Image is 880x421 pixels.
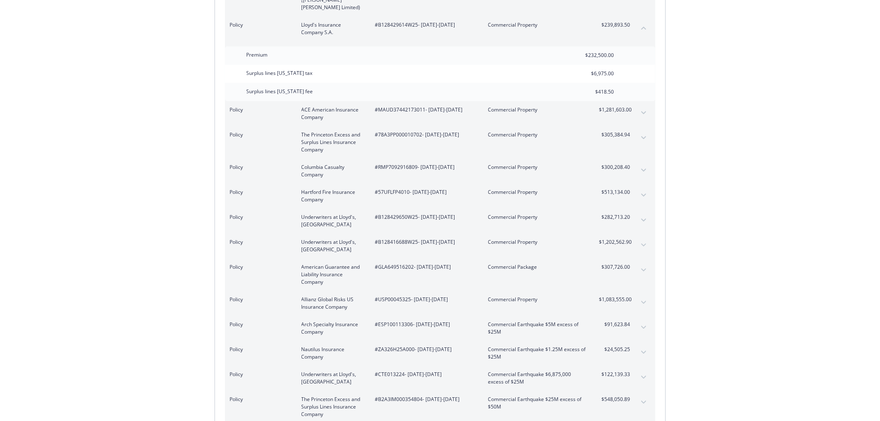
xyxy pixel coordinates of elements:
[247,88,313,95] span: Surplus lines [US_STATE] fee
[302,163,362,178] span: Columbia Casualty Company
[225,316,655,341] div: PolicyArch Specialty Insurance Company#ESP100113306- [DATE]-[DATE]Commercial Earthquake $5M exces...
[375,188,475,196] span: #57UFLFP4010 - [DATE]-[DATE]
[488,21,586,29] span: Commercial Property
[488,346,586,361] span: Commercial Earthquake $1.25M excess of $25M
[488,238,586,246] span: Commercial Property
[488,296,586,303] span: Commercial Property
[599,106,630,114] span: $1,281,603.00
[375,21,475,29] span: #B128429614W25 - [DATE]-[DATE]
[488,188,586,196] span: Commercial Property
[599,396,630,403] span: $548,050.89
[375,163,475,171] span: #RMP7092916809 - [DATE]-[DATE]
[302,131,362,154] span: The Princeton Excess and Surplus Lines Insurance Company
[302,188,362,203] span: Hartford Fire Insurance Company
[225,291,655,316] div: PolicyAllianz Global Risks US Insurance Company#USP00045325- [DATE]-[DATE]Commercial Property$1,0...
[302,106,362,121] span: ACE American Insurance Company
[488,371,586,386] span: Commercial Earthquake $6,875,000 excess of $25M
[230,346,288,353] span: Policy
[230,163,288,171] span: Policy
[375,238,475,246] span: #B128416688W25 - [DATE]-[DATE]
[637,371,650,384] button: expand content
[302,321,362,336] span: Arch Specialty Insurance Company
[375,396,475,403] span: #B2A3IM000354804 - [DATE]-[DATE]
[230,296,288,303] span: Policy
[599,188,630,196] span: $513,134.00
[302,263,362,286] span: American Guarantee and Liability Insurance Company
[375,131,475,139] span: #78A3PP000010702 - [DATE]-[DATE]
[637,346,650,359] button: expand content
[488,321,586,336] span: Commercial Earthquake $5M excess of $25M
[599,131,630,139] span: $305,384.94
[375,346,475,353] span: #ZA326H25A000 - [DATE]-[DATE]
[230,131,288,139] span: Policy
[599,296,630,303] span: $1,083,555.00
[225,158,655,183] div: PolicyColumbia Casualty Company#RMP7092916809- [DATE]-[DATE]Commercial Property$300,208.40expand ...
[247,51,268,58] span: Premium
[637,238,650,252] button: expand content
[375,296,475,303] span: #USP00045325 - [DATE]-[DATE]
[230,106,288,114] span: Policy
[375,321,475,328] span: #ESP100113306 - [DATE]-[DATE]
[488,213,586,221] span: Commercial Property
[230,21,288,29] span: Policy
[230,371,288,378] span: Policy
[637,131,650,144] button: expand content
[565,67,619,80] input: 0.00
[637,188,650,202] button: expand content
[247,69,313,77] span: Surplus lines [US_STATE] tax
[225,101,655,126] div: PolicyACE American Insurance Company#MAUD37442173011- [DATE]-[DATE]Commercial Property$1,281,603....
[488,131,586,139] span: Commercial Property
[302,213,362,228] span: Underwriters at Lloyd's, [GEOGRAPHIC_DATA]
[488,396,586,411] span: Commercial Earthquake $25M excess of $50M
[225,208,655,233] div: PolicyUnderwriters at Lloyd's, [GEOGRAPHIC_DATA]#B128429650W25- [DATE]-[DATE]Commercial Property$...
[230,188,288,196] span: Policy
[302,371,362,386] span: Underwriters at Lloyd's, [GEOGRAPHIC_DATA]
[375,371,475,378] span: #CTE013224 - [DATE]-[DATE]
[225,183,655,208] div: PolicyHartford Fire Insurance Company#57UFLFP4010- [DATE]-[DATE]Commercial Property$513,134.00exp...
[302,396,362,418] span: The Princeton Excess and Surplus Lines Insurance Company
[637,321,650,334] button: expand content
[230,263,288,271] span: Policy
[565,86,619,98] input: 0.00
[302,21,362,36] span: Lloyd's Insurance Company S.A.
[375,263,475,271] span: #GLA649516202 - [DATE]-[DATE]
[637,163,650,177] button: expand content
[302,346,362,361] span: Nautilus Insurance Company
[488,106,586,114] span: Commercial Property
[599,213,630,221] span: $282,713.20
[230,396,288,403] span: Policy
[599,346,630,353] span: $24,505.25
[599,321,630,328] span: $91,623.84
[637,396,650,409] button: expand content
[488,263,586,271] span: Commercial Package
[599,371,630,378] span: $122,139.33
[230,213,288,221] span: Policy
[375,213,475,221] span: #B128429650W25 - [DATE]-[DATE]
[488,163,586,171] span: Commercial Property
[637,106,650,119] button: expand content
[637,296,650,309] button: expand content
[599,263,630,271] span: $307,726.00
[637,263,650,277] button: expand content
[565,49,619,62] input: 0.00
[599,238,630,246] span: $1,202,562.90
[637,213,650,227] button: expand content
[637,21,650,35] button: collapse content
[302,296,362,311] span: Allianz Global Risks US Insurance Company
[302,238,362,253] span: Underwriters at Lloyd's, [GEOGRAPHIC_DATA]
